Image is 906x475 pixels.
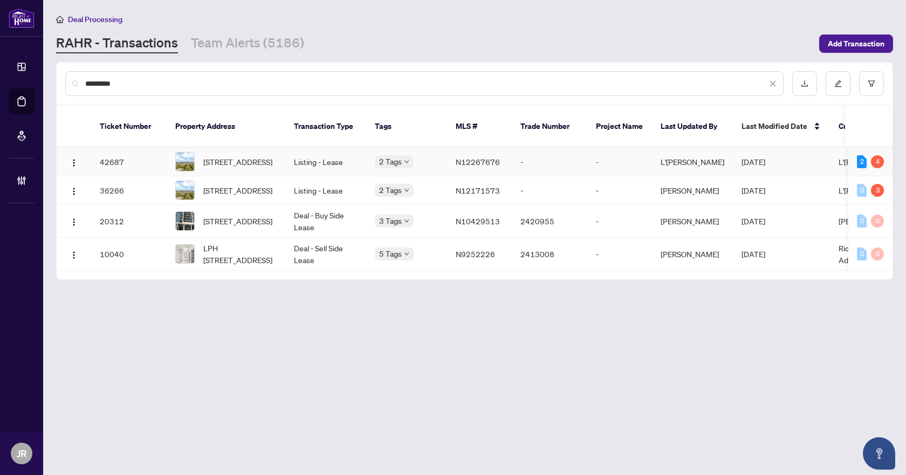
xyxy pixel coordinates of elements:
[587,148,652,176] td: -
[871,215,884,228] div: 0
[742,157,765,167] span: [DATE]
[456,157,500,167] span: N12267676
[792,71,817,96] button: download
[512,205,587,238] td: 2420955
[167,106,285,148] th: Property Address
[70,251,78,259] img: Logo
[456,216,500,226] span: N10429513
[839,216,897,226] span: [PERSON_NAME]
[285,176,366,205] td: Listing - Lease
[285,205,366,238] td: Deal - Buy Side Lease
[742,216,765,226] span: [DATE]
[871,247,884,260] div: 0
[56,34,178,53] a: RAHR - Transactions
[70,187,78,196] img: Logo
[404,251,409,257] span: down
[65,212,83,230] button: Logo
[868,80,875,87] span: filter
[587,106,652,148] th: Project Name
[834,80,842,87] span: edit
[742,120,807,132] span: Last Modified Date
[512,148,587,176] td: -
[65,245,83,263] button: Logo
[512,106,587,148] th: Trade Number
[826,71,850,96] button: edit
[91,106,167,148] th: Ticket Number
[17,446,27,461] span: JR
[863,437,895,470] button: Open asap
[379,247,402,260] span: 5 Tags
[456,185,500,195] span: N12171573
[447,106,512,148] th: MLS #
[285,148,366,176] td: Listing - Lease
[379,184,402,196] span: 2 Tags
[191,34,304,53] a: Team Alerts (5186)
[857,215,867,228] div: 0
[176,153,194,171] img: thumbnail-img
[859,71,884,96] button: filter
[742,249,765,259] span: [DATE]
[91,238,167,271] td: 10040
[65,153,83,170] button: Logo
[652,205,733,238] td: [PERSON_NAME]
[70,159,78,167] img: Logo
[176,212,194,230] img: thumbnail-img
[91,205,167,238] td: 20312
[379,215,402,227] span: 3 Tags
[91,148,167,176] td: 42687
[801,80,808,87] span: download
[176,181,194,199] img: thumbnail-img
[203,184,272,196] span: [STREET_ADDRESS]
[652,238,733,271] td: [PERSON_NAME]
[587,176,652,205] td: -
[203,156,272,168] span: [STREET_ADDRESS]
[769,80,777,87] span: close
[404,218,409,224] span: down
[733,106,830,148] th: Last Modified Date
[742,185,765,195] span: [DATE]
[587,205,652,238] td: -
[512,238,587,271] td: 2413008
[9,8,35,28] img: logo
[857,247,867,260] div: 0
[56,16,64,23] span: home
[830,106,895,148] th: Created By
[70,218,78,226] img: Logo
[203,215,272,227] span: [STREET_ADDRESS]
[871,184,884,197] div: 3
[91,176,167,205] td: 36266
[839,243,885,265] span: Richmond Hill Administrator
[828,35,884,52] span: Add Transaction
[404,188,409,193] span: down
[587,238,652,271] td: -
[819,35,893,53] button: Add Transaction
[68,15,122,24] span: Deal Processing
[285,106,366,148] th: Transaction Type
[203,242,277,266] span: LPH [STREET_ADDRESS]
[839,185,902,195] span: L'[PERSON_NAME]
[366,106,447,148] th: Tags
[652,148,733,176] td: L'[PERSON_NAME]
[857,155,867,168] div: 2
[839,157,902,167] span: L'[PERSON_NAME]
[652,176,733,205] td: [PERSON_NAME]
[379,155,402,168] span: 2 Tags
[652,106,733,148] th: Last Updated By
[176,245,194,263] img: thumbnail-img
[871,155,884,168] div: 4
[857,184,867,197] div: 0
[404,159,409,164] span: down
[65,182,83,199] button: Logo
[456,249,495,259] span: N9252226
[285,238,366,271] td: Deal - Sell Side Lease
[512,176,587,205] td: -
